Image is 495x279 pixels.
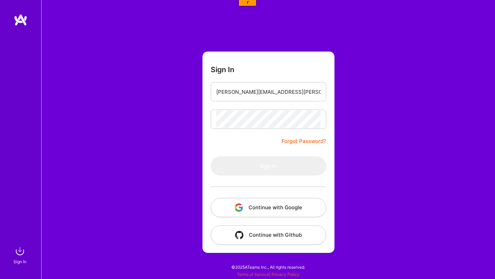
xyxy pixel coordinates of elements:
[282,137,326,145] a: Forgot Password?
[211,225,326,245] button: Continue with Github
[14,244,27,265] a: sign inSign In
[211,65,234,74] h3: Sign In
[13,244,27,258] img: sign in
[237,272,269,277] a: Terms of Service
[272,272,299,277] a: Privacy Policy
[237,272,299,277] span: |
[235,203,243,212] img: icon
[216,83,321,101] input: Email...
[211,156,326,176] button: Sign In
[99,7,111,12] a: View
[41,258,495,276] div: © 2025 ATeams Inc., All rights reserved.
[14,14,27,26] img: logo
[122,7,133,12] a: Clear
[211,198,326,217] button: Continue with Google
[111,7,122,12] a: Copy
[14,2,23,11] img: ashwathv
[99,2,132,7] input: ASIN
[32,3,87,12] input: ASIN, PO, Alias, + more...
[13,258,26,265] div: Sign In
[235,231,243,239] img: icon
